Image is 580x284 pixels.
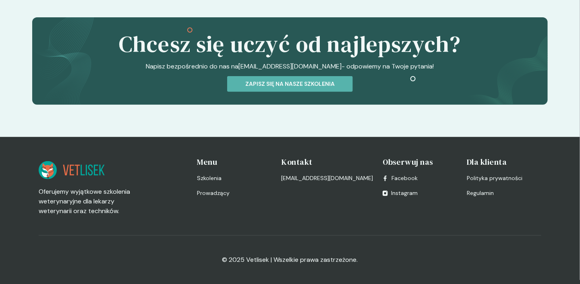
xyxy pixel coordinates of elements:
[119,30,461,58] h2: Chcesz się uczyć od najlepszych?
[197,174,272,182] a: Szkolenia
[467,174,541,182] a: Polityka prywatności
[234,80,346,88] p: Zapisz się na nasze szkolenia
[467,174,522,182] span: Polityka prywatności
[197,189,272,197] a: Prowadzący
[222,255,358,265] p: © 2025 Vetlisek | Wszelkie prawa zastrzeżone.
[39,187,138,216] p: Oferujemy wyjątkowe szkolenia weterynaryjne dla lekarzy weterynarii oraz techników.
[146,62,434,71] span: Napisz bezpośrednio do nas na - odpowiemy na Twoje pytania!
[239,62,342,71] a: [EMAIL_ADDRESS][DOMAIN_NAME]
[383,174,418,182] a: Facebook
[383,156,457,168] h4: Obserwuj nas
[467,189,494,197] span: Regulamin
[197,156,272,168] h4: Menu
[197,189,230,197] span: Prowadzący
[227,76,353,92] button: Zapisz się na nasze szkolenia
[281,174,373,182] a: [EMAIL_ADDRESS][DOMAIN_NAME]
[197,174,222,182] span: Szkolenia
[281,156,373,168] h4: Kontakt
[467,189,541,197] a: Regulamin
[227,79,353,88] a: Zapisz się na nasze szkolenia
[383,189,418,197] a: Instagram
[467,156,541,168] h4: Dla klienta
